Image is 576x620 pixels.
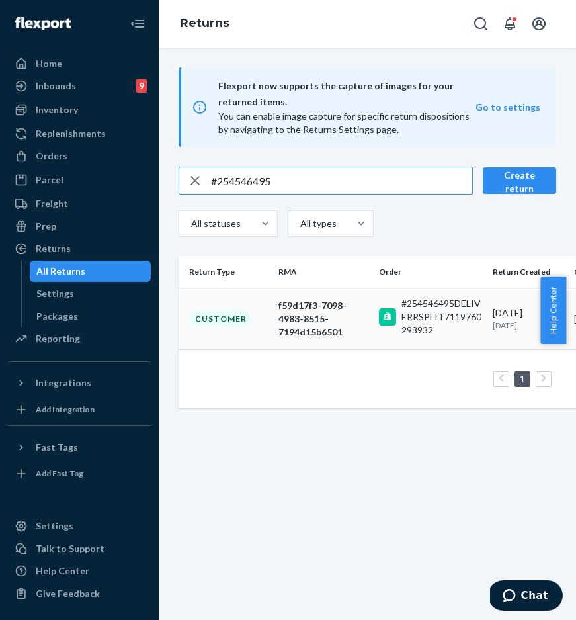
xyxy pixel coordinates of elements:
div: Replenishments [36,127,106,140]
a: Inventory [8,99,151,120]
a: All Returns [30,261,151,282]
input: Search returns by rma, id, tracking number [211,167,472,194]
img: Flexport logo [15,17,71,30]
div: Integrations [36,376,91,390]
div: All statuses [191,217,239,230]
a: Prep [8,216,151,237]
div: Help Center [36,564,89,578]
div: Settings [36,519,73,533]
a: Settings [30,283,151,304]
button: Go to settings [475,101,540,114]
iframe: Opens a widget where you can chat to one of our agents [490,580,563,613]
div: Inbounds [36,79,76,93]
p: [DATE] [493,320,564,331]
div: #254546495DELIVERRSPLIT7119760293932 [401,297,481,337]
div: All types [300,217,335,230]
th: Return Created [487,256,569,288]
a: Returns [8,238,151,259]
a: Inbounds9 [8,75,151,97]
a: Orders [8,146,151,167]
div: Fast Tags [36,441,78,454]
div: f59d17f3-7098-4983-8515-7194d15b6501 [278,299,368,339]
a: Add Integration [8,399,151,420]
a: Reporting [8,328,151,349]
a: Packages [30,306,151,327]
div: Add Integration [36,404,95,415]
a: Parcel [8,169,151,191]
span: Flexport now supports the capture of images for your returned items. [218,78,475,110]
span: You can enable image capture for specific return dispositions by navigating to the Returns Settin... [218,111,470,135]
div: Add Fast Tag [36,468,83,479]
div: Inventory [36,103,78,116]
div: All Returns [36,265,85,278]
a: Home [8,53,151,74]
button: Help Center [540,277,566,344]
div: Prep [36,220,56,233]
div: Settings [36,287,74,300]
div: Returns [36,242,71,255]
a: Settings [8,515,151,537]
a: Replenishments [8,123,151,144]
div: [DATE] [493,306,564,331]
div: Orders [36,150,67,163]
a: Help Center [8,560,151,582]
a: Freight [8,193,151,214]
a: Returns [180,16,229,30]
th: Order [374,256,487,288]
th: RMA [273,256,374,288]
button: Talk to Support [8,538,151,559]
div: Reporting [36,332,80,345]
div: 9 [136,79,147,93]
button: Create return [483,167,556,194]
button: Open notifications [497,11,523,37]
th: Return Type [179,256,273,288]
button: Open Search Box [468,11,494,37]
button: Integrations [8,373,151,394]
button: Close Navigation [124,11,151,37]
button: Give Feedback [8,583,151,604]
div: Parcel [36,173,63,187]
div: Freight [36,197,68,210]
div: Customer [189,310,253,327]
div: Packages [36,310,78,323]
button: Open account menu [526,11,552,37]
ol: breadcrumbs [169,5,240,43]
a: Add Fast Tag [8,463,151,484]
div: Home [36,57,62,70]
a: Page 1 is your current page [517,373,528,384]
button: Fast Tags [8,437,151,458]
div: Talk to Support [36,542,104,555]
div: Give Feedback [36,587,100,600]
